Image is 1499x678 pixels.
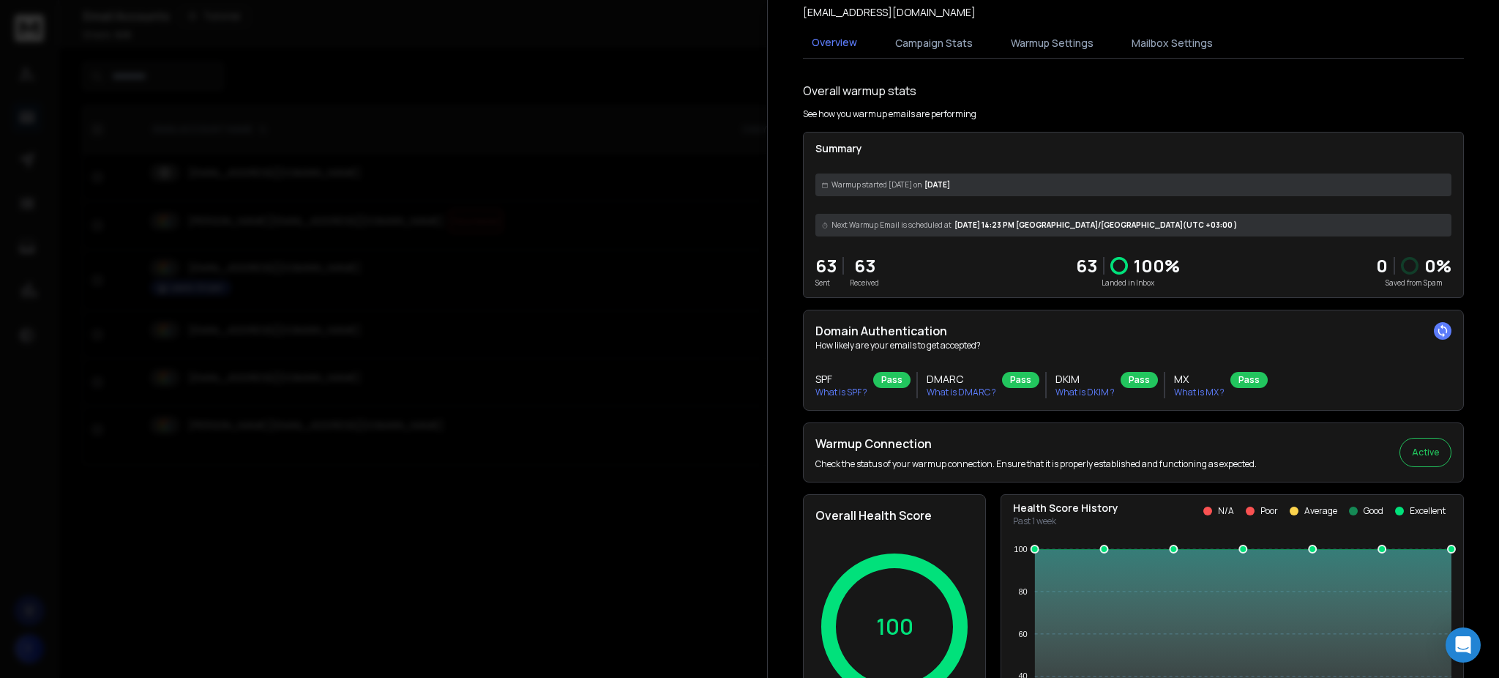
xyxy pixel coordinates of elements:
div: Pass [873,372,911,388]
p: Sent [815,277,837,288]
button: Overview [803,26,866,60]
span: Warmup started [DATE] on [831,179,922,190]
p: 63 [1076,254,1097,277]
p: Average [1304,505,1337,517]
p: [EMAIL_ADDRESS][DOMAIN_NAME] [803,5,976,20]
p: What is SPF ? [815,387,867,398]
div: [DATE] 14:23 PM [GEOGRAPHIC_DATA]/[GEOGRAPHIC_DATA] (UTC +03:00 ) [815,214,1451,236]
h3: DMARC [927,372,996,387]
button: Active [1399,438,1451,467]
h3: MX [1174,372,1225,387]
h3: SPF [815,372,867,387]
p: 100 [876,614,913,640]
h2: Domain Authentication [815,322,1451,340]
p: Good [1364,505,1383,517]
p: What is DMARC ? [927,387,996,398]
h2: Overall Health Score [815,507,973,524]
div: [DATE] [815,174,1451,196]
h2: Warmup Connection [815,435,1257,452]
div: Pass [1121,372,1158,388]
p: 0 % [1424,254,1451,277]
strong: 0 [1376,253,1388,277]
p: 100 % [1134,254,1180,277]
p: Past 1 week [1013,515,1118,527]
p: What is DKIM ? [1055,387,1115,398]
p: Poor [1260,505,1278,517]
p: 63 [850,254,879,277]
p: What is MX ? [1174,387,1225,398]
p: Summary [815,141,1451,156]
button: Mailbox Settings [1123,27,1222,59]
p: See how you warmup emails are performing [803,108,976,120]
div: Pass [1002,372,1039,388]
p: Saved from Spam [1376,277,1451,288]
div: Open Intercom Messenger [1446,627,1481,663]
div: Pass [1230,372,1268,388]
button: Warmup Settings [1002,27,1102,59]
p: Received [850,277,879,288]
p: Excellent [1410,505,1446,517]
h3: DKIM [1055,372,1115,387]
span: Next Warmup Email is scheduled at [831,220,952,231]
tspan: 80 [1018,587,1027,596]
p: Landed in Inbox [1076,277,1180,288]
p: 63 [815,254,837,277]
h1: Overall warmup stats [803,82,916,100]
p: N/A [1218,505,1234,517]
p: Health Score History [1013,501,1118,515]
tspan: 60 [1018,630,1027,638]
button: Campaign Stats [886,27,982,59]
p: How likely are your emails to get accepted? [815,340,1451,351]
tspan: 100 [1014,545,1027,554]
p: Check the status of your warmup connection. Ensure that it is properly established and functionin... [815,458,1257,470]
